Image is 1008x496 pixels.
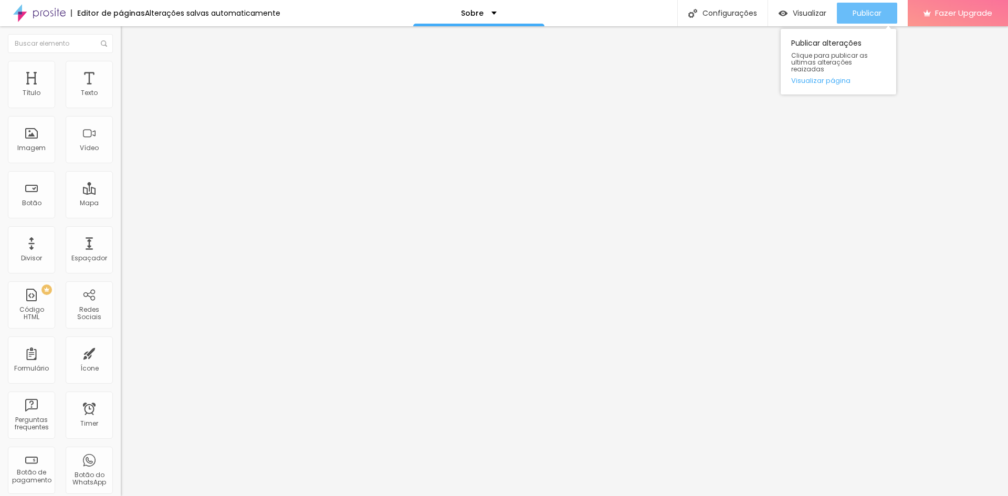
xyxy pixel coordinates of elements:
[791,77,886,84] a: Visualizar página
[10,416,52,431] div: Perguntas frequentes
[14,365,49,372] div: Formulário
[145,9,280,17] div: Alterações salvas automaticamente
[71,9,145,17] div: Editor de páginas
[80,199,99,207] div: Mapa
[17,144,46,152] div: Imagem
[68,306,110,321] div: Redes Sociais
[688,9,697,18] img: Icone
[8,34,113,53] input: Buscar elemento
[80,420,98,427] div: Timer
[791,52,886,73] span: Clique para publicar as ultimas alterações reaizadas
[461,9,484,17] p: Sobre
[768,3,837,24] button: Visualizar
[121,26,1008,496] iframe: Editor
[935,8,992,17] span: Fazer Upgrade
[80,144,99,152] div: Vídeo
[781,29,896,94] div: Publicar alterações
[23,89,40,97] div: Título
[10,306,52,321] div: Código HTML
[71,255,107,262] div: Espaçador
[22,199,41,207] div: Botão
[81,89,98,97] div: Texto
[853,9,881,17] span: Publicar
[779,9,787,18] img: view-1.svg
[101,40,107,47] img: Icone
[21,255,42,262] div: Divisor
[80,365,99,372] div: Ícone
[793,9,826,17] span: Visualizar
[837,3,897,24] button: Publicar
[10,469,52,484] div: Botão de pagamento
[68,471,110,487] div: Botão do WhatsApp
